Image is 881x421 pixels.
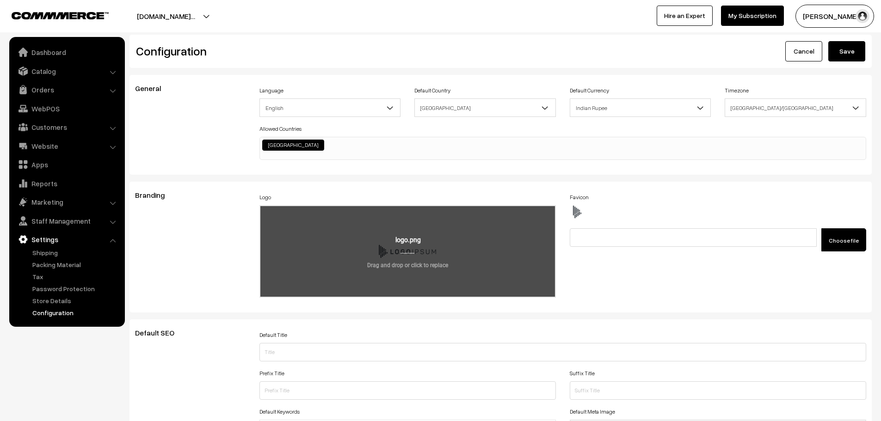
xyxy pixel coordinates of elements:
a: Website [12,138,122,154]
label: Default Country [414,86,450,95]
label: Default Currency [570,86,609,95]
label: Allowed Countries [259,125,302,133]
label: Prefix Title [259,369,284,378]
a: Configuration [30,308,122,317]
button: [PERSON_NAME] [795,5,874,28]
label: Default Keywords [259,408,300,416]
a: Tax [30,272,122,281]
a: My Subscription [721,6,784,26]
span: Default SEO [135,328,185,337]
span: Asia/Kolkata [725,100,866,116]
span: Indian Rupee [570,100,711,116]
span: India [414,98,556,117]
label: Suffix Title [570,369,595,378]
img: favicon.ico [570,205,584,219]
a: Staff Management [12,213,122,229]
a: Dashboard [12,44,122,61]
span: Indian Rupee [570,98,711,117]
label: Logo [259,193,271,201]
a: COMMMERCE [12,9,92,20]
span: English [259,98,401,117]
label: Language [259,86,283,95]
input: Suffix Title [570,381,866,400]
label: Favicon [570,193,589,201]
label: Default Meta Image [570,408,615,416]
h2: Configuration [136,44,494,58]
label: Timezone [725,86,749,95]
button: Save [828,41,865,61]
label: Default Title [259,331,287,339]
a: Cancel [785,41,822,61]
img: COMMMERCE [12,12,109,19]
a: Orders [12,81,122,98]
a: Catalog [12,63,122,79]
a: Marketing [12,194,122,210]
a: Apps [12,156,122,173]
a: Packing Material [30,260,122,269]
a: Password Protection [30,284,122,293]
span: General [135,84,172,93]
a: Store Details [30,296,122,305]
li: India [262,140,324,151]
a: Customers [12,119,122,135]
span: Choose file [829,237,859,244]
a: Reports [12,175,122,192]
input: Title [259,343,867,361]
span: Branding [135,190,176,200]
a: Hire an Expert [657,6,713,26]
a: Settings [12,231,122,248]
span: Asia/Kolkata [725,98,866,117]
a: Shipping [30,248,122,257]
input: Prefix Title [259,381,556,400]
span: India [415,100,555,116]
button: [DOMAIN_NAME]… [105,5,228,28]
img: user [856,9,869,23]
span: English [260,100,400,116]
a: WebPOS [12,100,122,117]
